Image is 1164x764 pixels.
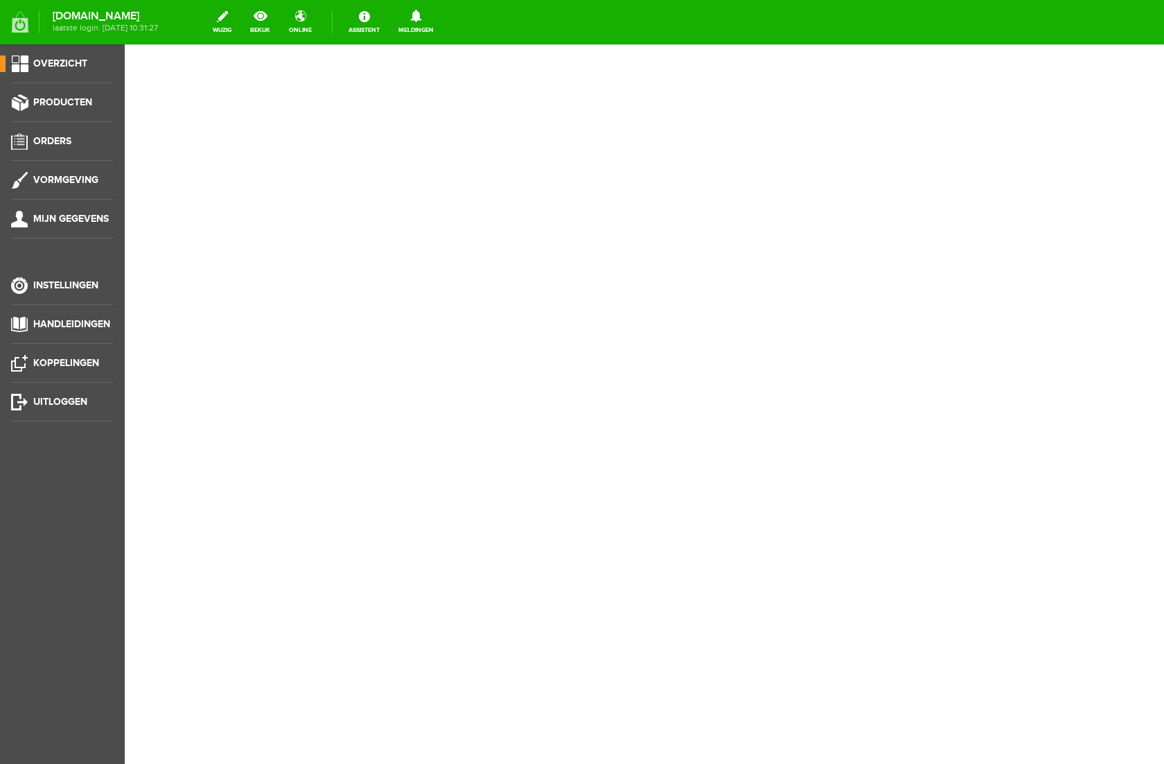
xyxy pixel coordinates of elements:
a: wijzig [204,7,240,37]
a: Meldingen [390,7,442,37]
strong: [DOMAIN_NAME] [53,12,158,20]
a: online [281,7,320,37]
span: Instellingen [33,279,98,291]
span: Handleidingen [33,318,110,330]
span: Mijn gegevens [33,213,109,225]
span: Vormgeving [33,174,98,186]
span: Koppelingen [33,357,99,369]
span: Producten [33,96,92,108]
span: laatste login: [DATE] 10:31:27 [53,24,158,32]
span: Overzicht [33,58,87,69]
span: Orders [33,135,71,147]
a: bekijk [242,7,279,37]
span: Uitloggen [33,396,87,408]
a: Assistent [340,7,388,37]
